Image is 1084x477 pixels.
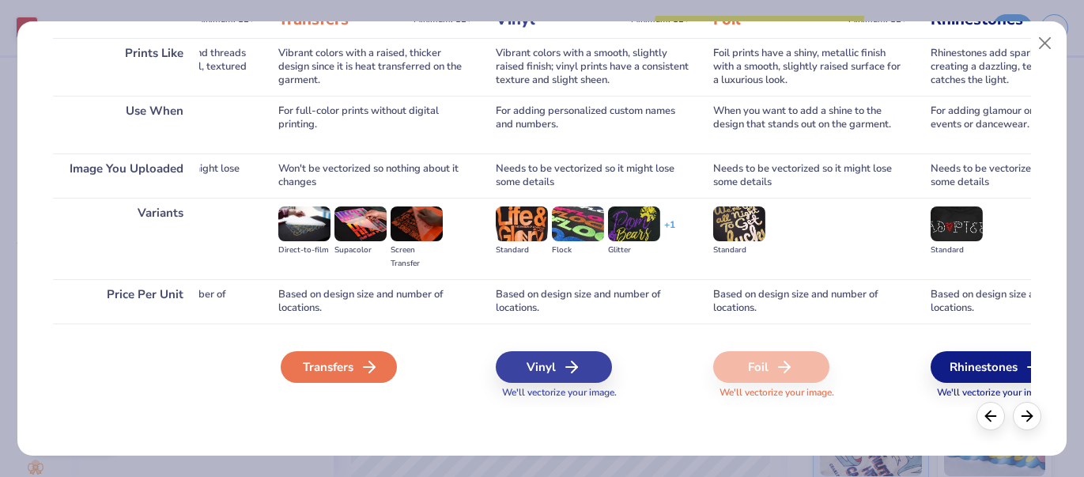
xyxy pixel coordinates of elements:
img: Screen Transfer [391,206,443,241]
img: Supacolor [334,206,387,241]
div: Vibrant colors with a raised, thicker design since it is heat transferred on the garment. [278,38,472,96]
div: Based on design size and number of locations. [61,279,255,324]
div: Standard [931,244,983,257]
div: Standard [713,244,765,257]
img: Direct-to-film [278,206,330,241]
div: Needs to be vectorized so it might lose some details [61,153,255,198]
div: Foil [713,351,829,383]
span: We'll vectorize your image. [496,386,689,399]
div: Glitter [608,244,660,257]
div: For adding personalized custom names and numbers. [496,96,689,153]
div: Rhinestones [931,351,1062,383]
img: Standard [496,206,548,241]
div: Price Per Unit [53,279,199,324]
div: Standard [496,244,548,257]
img: Standard [931,206,983,241]
div: When you want to add a shine to the design that stands out on the garment. [713,96,907,153]
div: Flock [552,244,604,257]
div: Based on design size and number of locations. [496,279,689,324]
div: Won't be vectorized so nothing about it changes [278,153,472,198]
div: For large-area embroidery. [61,96,255,153]
img: Glitter [608,206,660,241]
div: Variants [53,198,199,279]
div: Direct-to-film [278,244,330,257]
div: Vinyl [496,351,612,383]
div: Vibrant colors with a smooth, slightly raised finish; vinyl prints have a consistent texture and ... [496,38,689,96]
div: Transfers [281,351,397,383]
div: Needs to be vectorized so it might lose some details [713,153,907,198]
div: Use When [53,96,199,153]
div: Needs to be vectorized so it might lose some details [496,153,689,198]
div: Based on design size and number of locations. [278,279,472,324]
div: + 1 [664,218,675,245]
div: Image You Uploaded [53,153,199,198]
img: Flock [552,206,604,241]
span: We'll vectorize your image. [713,386,907,399]
div: Based on design size and number of locations. [713,279,907,324]
div: Prints Like [53,38,199,96]
button: Close [1030,28,1060,59]
img: Standard [713,206,765,241]
div: Foil prints have a shiny, metallic finish with a smooth, slightly raised surface for a luxurious ... [713,38,907,96]
div: Supacolor [334,244,387,257]
div: Screen Transfer [391,244,443,271]
div: For full-color prints without digital printing. [278,96,472,153]
div: Incorporates various fabrics and threads for a raised, multi-dimensional, textured look. [61,38,255,96]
